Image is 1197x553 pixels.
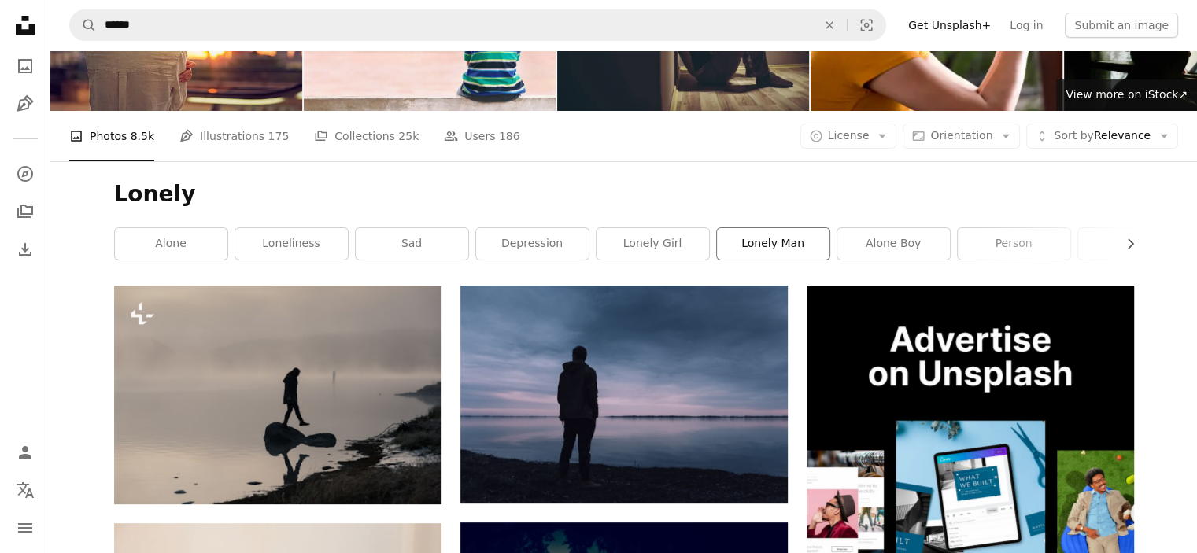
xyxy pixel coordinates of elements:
[460,387,788,401] a: silhouette of man standing near body of water
[958,228,1070,260] a: person
[9,234,41,265] a: Download History
[499,127,520,145] span: 186
[356,228,468,260] a: sad
[9,9,41,44] a: Home — Unsplash
[444,111,519,161] a: Users 186
[899,13,1000,38] a: Get Unsplash+
[1054,128,1151,144] span: Relevance
[115,228,227,260] a: alone
[268,127,290,145] span: 175
[314,111,419,161] a: Collections 25k
[1078,228,1191,260] a: love
[597,228,709,260] a: lonely girl
[1026,124,1178,149] button: Sort byRelevance
[848,10,885,40] button: Visual search
[828,129,870,142] span: License
[930,129,992,142] span: Orientation
[903,124,1020,149] button: Orientation
[114,286,441,504] img: a person standing on a rock in a body of water
[9,474,41,506] button: Language
[114,388,441,402] a: a person standing on a rock in a body of water
[69,9,886,41] form: Find visuals sitewide
[9,88,41,120] a: Illustrations
[114,180,1134,208] h1: Lonely
[1000,13,1052,38] a: Log in
[398,127,419,145] span: 25k
[1056,79,1197,111] a: View more on iStock↗
[460,286,788,503] img: silhouette of man standing near body of water
[1065,13,1178,38] button: Submit an image
[9,512,41,544] button: Menu
[812,10,847,40] button: Clear
[717,228,829,260] a: lonely man
[9,196,41,227] a: Collections
[179,111,289,161] a: Illustrations 175
[9,158,41,190] a: Explore
[476,228,589,260] a: depression
[1066,88,1188,101] span: View more on iStock ↗
[1054,129,1093,142] span: Sort by
[9,50,41,82] a: Photos
[800,124,897,149] button: License
[70,10,97,40] button: Search Unsplash
[1116,228,1134,260] button: scroll list to the right
[837,228,950,260] a: alone boy
[9,437,41,468] a: Log in / Sign up
[235,228,348,260] a: loneliness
